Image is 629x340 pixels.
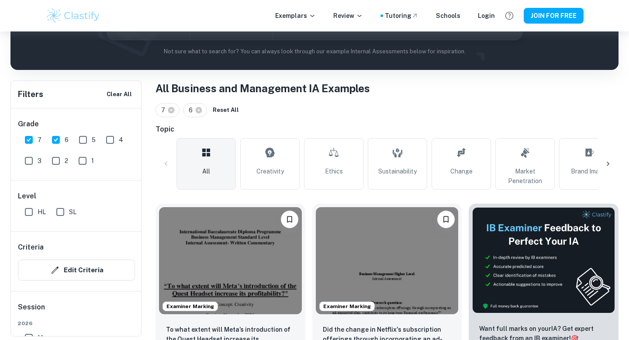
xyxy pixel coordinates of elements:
[156,80,619,96] h1: All Business and Management IA Examples
[325,167,343,176] span: Ethics
[18,119,135,129] h6: Grade
[211,104,241,117] button: Reset All
[524,8,584,24] button: JOIN FOR FREE
[281,211,298,228] button: Please log in to bookmark exemplars
[202,167,210,176] span: All
[119,135,123,145] span: 4
[333,11,363,21] p: Review
[316,207,459,314] img: Business and Management IA example thumbnail: Did the change in Netflix's subscription
[18,191,135,201] h6: Level
[92,135,96,145] span: 5
[161,105,169,115] span: 7
[163,302,218,310] span: Examiner Marking
[385,11,418,21] a: Tutoring
[18,242,44,253] h6: Criteria
[275,11,316,21] p: Exemplars
[18,319,135,327] span: 2026
[256,167,284,176] span: Creativity
[18,88,43,101] h6: Filters
[38,207,46,217] span: HL
[45,7,101,24] img: Clastify logo
[65,156,68,166] span: 2
[156,103,180,117] div: 7
[156,124,619,135] h6: Topic
[17,47,612,56] p: Not sure what to search for? You can always look through our example Internal Assessments below f...
[18,260,135,281] button: Edit Criteria
[472,207,615,313] img: Thumbnail
[436,11,460,21] a: Schools
[499,167,551,186] span: Market Penetration
[38,135,41,145] span: 7
[65,135,69,145] span: 6
[159,207,302,314] img: Business and Management IA example thumbnail: To what extent will Meta’s introduction
[69,207,76,217] span: SL
[478,11,495,21] a: Login
[320,302,374,310] span: Examiner Marking
[189,105,197,115] span: 6
[38,156,41,166] span: 3
[450,167,473,176] span: Change
[571,167,607,176] span: Brand Image
[378,167,417,176] span: Sustainability
[104,88,134,101] button: Clear All
[502,8,517,23] button: Help and Feedback
[91,156,94,166] span: 1
[437,211,455,228] button: Please log in to bookmark exemplars
[18,302,135,319] h6: Session
[183,103,207,117] div: 6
